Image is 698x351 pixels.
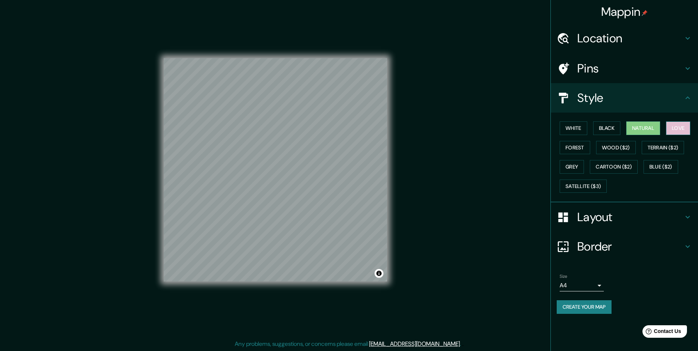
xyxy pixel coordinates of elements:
div: A4 [560,280,604,291]
h4: Layout [577,210,683,224]
div: Location [551,24,698,53]
button: Black [593,121,621,135]
p: Any problems, suggestions, or concerns please email . [235,340,461,348]
img: pin-icon.png [642,10,648,16]
div: Style [551,83,698,113]
h4: Mappin [601,4,648,19]
h4: Style [577,91,683,105]
button: Cartoon ($2) [590,160,638,174]
button: Love [666,121,690,135]
h4: Border [577,239,683,254]
iframe: Help widget launcher [633,322,690,343]
a: [EMAIL_ADDRESS][DOMAIN_NAME] [369,340,460,348]
div: . [461,340,462,348]
button: Satellite ($3) [560,180,607,193]
div: Pins [551,54,698,83]
h4: Pins [577,61,683,76]
button: Terrain ($2) [642,141,684,155]
div: Layout [551,202,698,232]
button: Wood ($2) [596,141,636,155]
label: Size [560,273,567,280]
div: . [462,340,464,348]
h4: Location [577,31,683,46]
button: Natural [626,121,660,135]
button: White [560,121,587,135]
button: Toggle attribution [375,269,383,278]
canvas: Map [164,58,387,281]
button: Grey [560,160,584,174]
button: Blue ($2) [644,160,678,174]
div: Border [551,232,698,261]
button: Create your map [557,300,612,314]
button: Forest [560,141,590,155]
